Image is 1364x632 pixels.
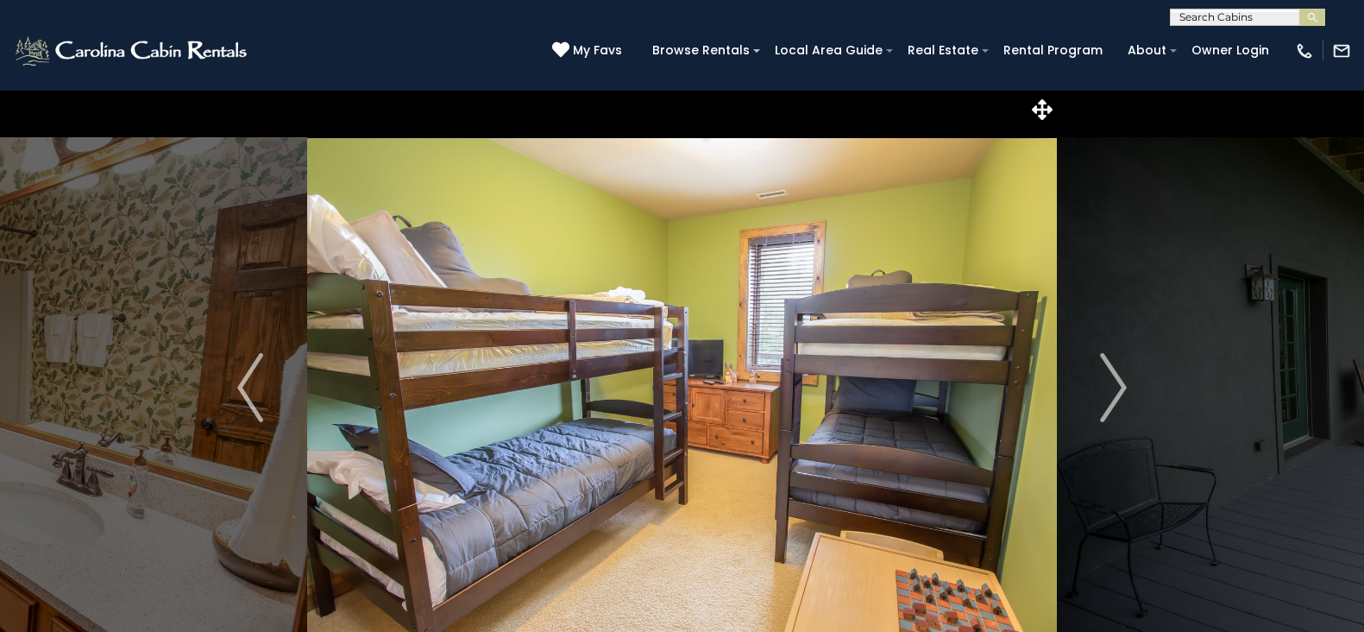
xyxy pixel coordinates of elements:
a: Local Area Guide [766,37,891,64]
a: Rental Program [995,37,1111,64]
span: My Favs [573,41,622,60]
a: Real Estate [899,37,987,64]
a: My Favs [552,41,626,60]
img: mail-regular-white.png [1332,41,1351,60]
a: Browse Rentals [644,37,758,64]
img: arrow [1101,353,1127,422]
img: phone-regular-white.png [1295,41,1314,60]
a: Owner Login [1183,37,1278,64]
img: arrow [237,353,263,422]
img: White-1-2.png [13,34,252,68]
a: About [1119,37,1175,64]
